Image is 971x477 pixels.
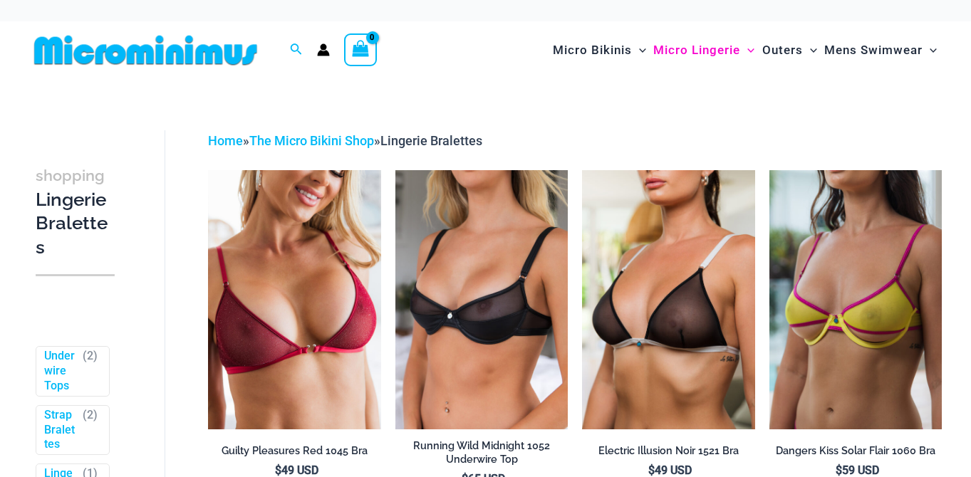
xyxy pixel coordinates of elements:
a: The Micro Bikini Shop [249,133,374,148]
span: ( ) [83,408,98,452]
a: Running Wild Midnight 1052 Underwire Top [395,439,568,471]
img: Running Wild Midnight 1052 Top 01 [395,170,568,429]
a: Electric Illusion Noir 1521 Bra [582,444,754,463]
a: Electric Illusion Noir 1521 Bra 01Electric Illusion Noir 1521 Bra 682 Thong 07Electric Illusion N... [582,170,754,429]
span: Menu Toggle [923,32,937,68]
a: Micro LingerieMenu ToggleMenu Toggle [650,28,758,72]
a: Strap Bralettes [44,408,76,452]
a: Running Wild Midnight 1052 Top 01Running Wild Midnight 1052 Top 6052 Bottom 06Running Wild Midnig... [395,170,568,429]
img: MM SHOP LOGO FLAT [28,34,263,66]
bdi: 59 USD [836,463,879,477]
span: shopping [36,167,105,184]
a: OutersMenu ToggleMenu Toggle [759,28,821,72]
span: Outers [762,32,803,68]
span: ( ) [83,349,98,393]
a: Dangers Kiss Solar Flair 1060 Bra [769,444,942,463]
h3: Lingerie Bralettes [36,163,115,260]
span: Menu Toggle [803,32,817,68]
span: Menu Toggle [632,32,646,68]
a: View Shopping Cart, empty [344,33,377,66]
span: 2 [87,349,93,362]
nav: Site Navigation [547,26,943,74]
h2: Electric Illusion Noir 1521 Bra [582,444,754,458]
bdi: 49 USD [648,463,692,477]
a: Home [208,133,243,148]
a: Account icon link [317,43,330,56]
span: Menu Toggle [740,32,754,68]
span: Mens Swimwear [824,32,923,68]
span: » » [208,133,482,148]
a: Search icon link [290,41,303,59]
span: $ [648,463,655,477]
a: Guilty Pleasures Red 1045 Bra [208,444,380,463]
img: Guilty Pleasures Red 1045 Bra 01 [208,170,380,429]
span: $ [836,463,842,477]
img: Electric Illusion Noir 1521 Bra 01 [582,170,754,429]
img: Dangers Kiss Solar Flair 1060 Bra 01 [769,170,942,429]
a: Underwire Tops [44,349,76,393]
h2: Guilty Pleasures Red 1045 Bra [208,444,380,458]
span: Lingerie Bralettes [380,133,482,148]
bdi: 49 USD [275,463,318,477]
h2: Running Wild Midnight 1052 Underwire Top [395,439,568,466]
a: Guilty Pleasures Red 1045 Bra 01Guilty Pleasures Red 1045 Bra 02Guilty Pleasures Red 1045 Bra 02 [208,170,380,429]
span: 2 [87,408,93,421]
h2: Dangers Kiss Solar Flair 1060 Bra [769,444,942,458]
a: Micro BikinisMenu ToggleMenu Toggle [549,28,650,72]
a: Mens SwimwearMenu ToggleMenu Toggle [821,28,940,72]
span: $ [275,463,281,477]
a: Dangers Kiss Solar Flair 1060 Bra 01Dangers Kiss Solar Flair 1060 Bra 02Dangers Kiss Solar Flair ... [769,170,942,429]
span: Micro Lingerie [653,32,740,68]
span: Micro Bikinis [553,32,632,68]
